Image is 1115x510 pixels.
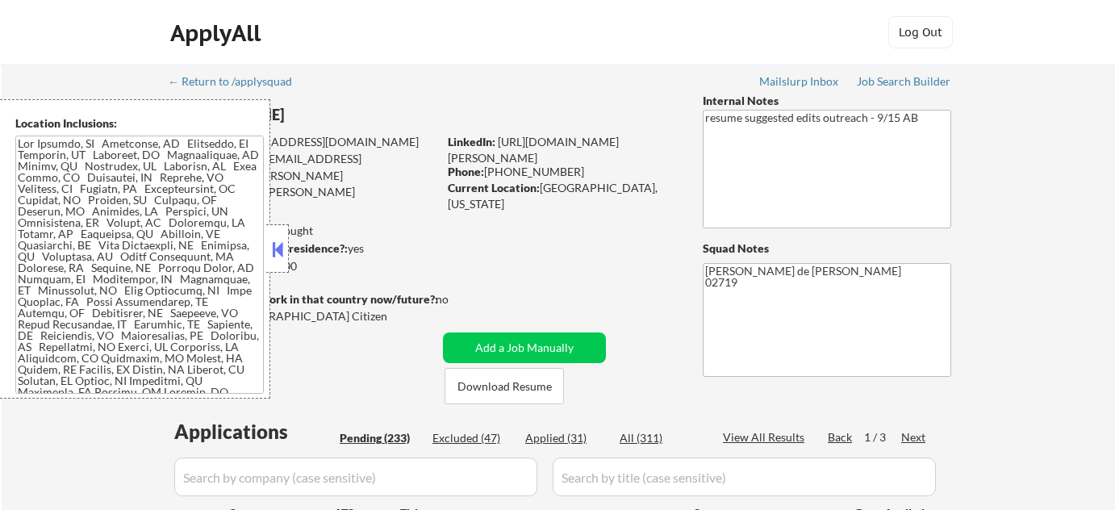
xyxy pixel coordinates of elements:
div: Back [828,429,854,445]
div: Applications [174,422,334,441]
strong: Current Location: [448,181,540,194]
div: $75,000 [169,258,437,274]
div: 1 / 3 [864,429,901,445]
div: ApplyAll [170,19,265,47]
div: Job Search Builder [857,76,951,87]
div: All (311) [620,430,700,446]
button: Add a Job Manually [443,332,606,363]
div: Excluded (47) [432,430,513,446]
button: Download Resume [445,368,564,404]
button: Log Out [888,16,953,48]
div: Pending (233) [340,430,420,446]
div: Internal Notes [703,93,951,109]
div: Applied (31) [525,430,606,446]
input: Search by company (case sensitive) [174,458,537,496]
div: [PERSON_NAME][EMAIL_ADDRESS][PERSON_NAME][DOMAIN_NAME] [169,168,437,215]
div: Yes, I am a [DEMOGRAPHIC_DATA] Citizen [169,308,442,324]
div: [GEOGRAPHIC_DATA], [US_STATE] [448,180,676,211]
a: Mailslurp Inbox [759,75,840,91]
a: Job Search Builder [857,75,951,91]
input: Search by title (case sensitive) [553,458,936,496]
div: 20 sent / 200 bought [169,223,437,239]
a: [URL][DOMAIN_NAME][PERSON_NAME] [448,135,619,165]
div: ← Return to /applysquad [168,76,307,87]
div: Next [901,429,927,445]
div: no [436,291,482,307]
div: yes [169,240,432,257]
div: [PHONE_NUMBER] [448,164,676,180]
div: Squad Notes [703,240,951,257]
strong: Will need Visa to work in that country now/future?: [169,292,438,306]
strong: LinkedIn: [448,135,495,148]
div: [PERSON_NAME] [169,105,501,125]
div: Location Inclusions: [15,115,264,132]
div: Mailslurp Inbox [759,76,840,87]
div: [EMAIL_ADDRESS][DOMAIN_NAME] [170,151,437,182]
div: [EMAIL_ADDRESS][DOMAIN_NAME] [170,134,437,150]
a: ← Return to /applysquad [168,75,307,91]
div: View All Results [723,429,809,445]
strong: Phone: [448,165,484,178]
